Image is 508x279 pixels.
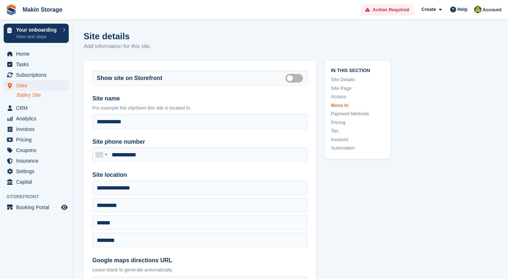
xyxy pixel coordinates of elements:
[331,144,385,152] a: Automation
[7,193,72,200] span: Storefront
[474,6,481,13] img: Makin Storage Team
[16,27,59,32] p: Your onboarding
[4,177,69,187] a: menu
[16,103,60,113] span: CRM
[92,266,308,274] p: Leave blank to generate automatically.
[16,202,60,212] span: Booking Portal
[331,67,385,73] span: In this section
[16,80,60,91] span: Sites
[331,76,385,83] a: Site Details
[16,166,60,176] span: Settings
[421,6,436,13] span: Create
[331,102,385,109] a: Move In
[6,4,17,15] img: stora-icon-8386f47178a22dfd0bd8f6a31ec36ba5ce8667c1dd55bd0f319d3a0aa187defe.svg
[4,80,69,91] a: menu
[373,6,409,13] span: Action Required
[4,103,69,113] a: menu
[84,31,151,41] h1: Site details
[360,4,414,16] a: Action Required
[92,256,308,265] label: Google maps directions URL
[20,4,65,16] a: Makin Storage
[331,127,385,135] a: Tax
[16,59,60,69] span: Tasks
[457,6,468,13] span: Help
[331,119,385,126] a: Pricing
[4,166,69,176] a: menu
[4,59,69,69] a: menu
[16,177,60,187] span: Capital
[16,135,60,145] span: Pricing
[331,93,385,100] a: Access
[4,135,69,145] a: menu
[16,70,60,80] span: Subscriptions
[285,77,306,79] label: Is public
[92,137,308,146] label: Site phone number
[16,33,59,40] p: View next steps
[84,42,151,51] p: Add information for this site.
[16,49,60,59] span: Home
[97,74,162,83] label: Show site on Storefront
[331,85,385,92] a: Site Page
[16,145,60,155] span: Coupons
[4,70,69,80] a: menu
[16,156,60,166] span: Insurance
[4,113,69,124] a: menu
[60,203,69,212] a: Preview store
[4,124,69,134] a: menu
[92,104,308,112] p: For example the city/town this site is located in.
[92,171,308,179] label: Site location
[4,24,69,43] a: Your onboarding View next steps
[4,49,69,59] a: menu
[92,94,308,103] label: Site name
[4,156,69,166] a: menu
[4,145,69,155] a: menu
[4,202,69,212] a: menu
[331,136,385,143] a: Invoices
[483,6,501,13] span: Account
[17,92,69,99] a: Batley Site
[16,113,60,124] span: Analytics
[331,110,385,117] a: Payment Methods
[16,124,60,134] span: Invoices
